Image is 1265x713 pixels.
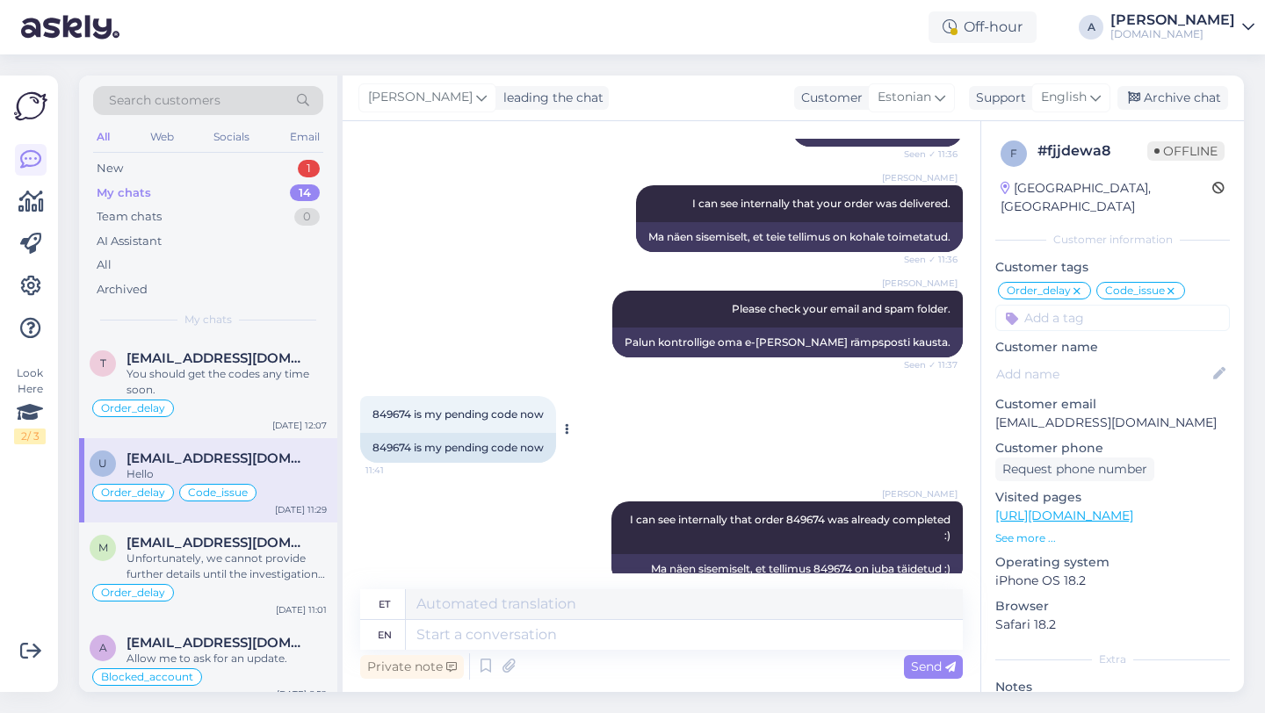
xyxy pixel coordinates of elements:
div: [DOMAIN_NAME] [1110,27,1235,41]
p: Browser [995,597,1230,616]
span: I can see internally that your order was delivered. [692,197,951,210]
span: Seen ✓ 11:36 [892,148,958,161]
span: Order_delay [1007,285,1071,296]
span: Code_issue [1105,285,1165,296]
span: Please check your email and spam folder. [732,302,951,315]
div: Unfortunately, we cannot provide further details until the investigation is completed. [126,551,327,582]
div: My chats [97,184,151,202]
span: 11:41 [365,464,431,477]
div: Socials [210,126,253,148]
span: andrjuha369m@gmail.com [126,635,309,651]
span: Order_delay [101,587,165,598]
div: leading the chat [496,89,604,107]
div: 14 [290,184,320,202]
a: [URL][DOMAIN_NAME] [995,508,1133,523]
span: Order_delay [101,487,165,498]
span: t [100,356,106,370]
div: Hello [126,466,327,482]
div: [DATE] 11:29 [275,503,327,516]
p: [EMAIL_ADDRESS][DOMAIN_NAME] [995,414,1230,432]
span: English [1041,88,1087,107]
div: Palun kontrollige oma e-[PERSON_NAME] rämpsposti kausta. [612,328,963,357]
div: Customer [794,89,863,107]
span: [PERSON_NAME] [368,88,473,107]
span: u [98,457,107,470]
div: Off-hour [929,11,1037,43]
div: 0 [294,208,320,226]
span: [PERSON_NAME] [882,487,958,501]
div: # fjjdewa8 [1037,140,1147,162]
div: Archived [97,281,148,299]
span: Seen ✓ 11:36 [892,253,958,266]
span: f [1010,147,1017,160]
span: I can see internally that order 849674 was already completed :) [630,513,953,542]
p: iPhone OS 18.2 [995,572,1230,590]
input: Add a tag [995,305,1230,331]
div: Archive chat [1117,86,1228,110]
span: Code_issue [188,487,248,498]
p: Safari 18.2 [995,616,1230,634]
span: Search customers [109,91,220,110]
span: uleesment@gmail.com [126,450,309,466]
p: Customer phone [995,439,1230,457]
a: [PERSON_NAME][DOMAIN_NAME] [1110,13,1254,41]
div: en [378,620,392,650]
div: New [97,160,123,177]
span: My chats [184,312,232,328]
p: Customer tags [995,258,1230,277]
div: Request phone number [995,457,1154,481]
p: Customer name [995,338,1230,356]
div: Extra [995,652,1230,667]
div: [PERSON_NAME] [1110,13,1235,27]
div: Email [286,126,323,148]
p: Notes [995,678,1230,696]
div: Web [147,126,177,148]
div: Ma näen sisemiselt, et tellimus 849674 on juba täidetud :) [611,554,963,584]
img: Askly Logo [14,90,47,123]
div: [DATE] 12:07 [272,419,327,432]
div: 1 [298,160,320,177]
div: Look Here [14,365,46,444]
div: [GEOGRAPHIC_DATA], [GEOGRAPHIC_DATA] [1001,179,1212,216]
div: 2 / 3 [14,429,46,444]
span: tarmo.armpalu@gmail.com [126,350,309,366]
span: a [99,641,107,654]
p: Visited pages [995,488,1230,507]
div: [DATE] 11:01 [276,603,327,616]
input: Add name [996,364,1210,384]
span: Seen ✓ 11:37 [892,358,958,371]
span: Send [911,659,956,674]
div: You should get the codes any time soon. [126,366,327,398]
div: Team chats [97,208,162,226]
div: Private note [360,655,464,679]
span: [PERSON_NAME] [882,277,958,290]
div: Ma näen sisemiselt, et teie tellimus on kohale toimetatud. [636,222,963,252]
span: malthenoah101@gmail.com [126,535,309,551]
div: [DATE] 8:52 [277,688,327,701]
div: 849674 is my pending code now [360,433,556,463]
p: See more ... [995,530,1230,546]
div: A [1079,15,1103,40]
div: Customer information [995,232,1230,248]
span: m [98,541,108,554]
span: 849674 is my pending code now [372,407,544,421]
p: Operating system [995,553,1230,572]
div: Support [969,89,1026,107]
span: Blocked_account [101,672,193,682]
div: All [93,126,113,148]
div: et [379,589,390,619]
div: AI Assistant [97,233,162,250]
span: Order_delay [101,403,165,414]
span: Estonian [878,88,931,107]
div: All [97,256,112,274]
span: Offline [1147,141,1225,161]
div: Allow me to ask for an update. [126,651,327,666]
span: [PERSON_NAME] [882,171,958,184]
p: Customer email [995,395,1230,414]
